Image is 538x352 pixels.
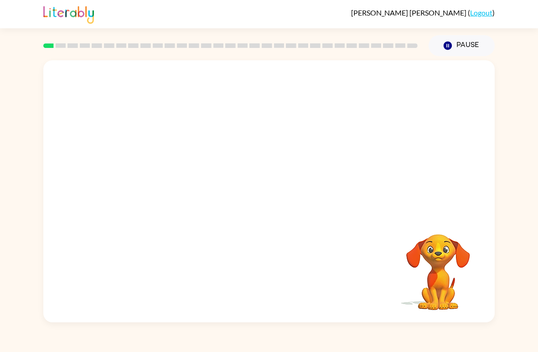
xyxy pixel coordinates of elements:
div: ( ) [351,8,495,17]
video: Your browser must support playing .mp4 files to use Literably. Please try using another browser. [393,220,484,311]
img: Literably [43,4,94,24]
span: [PERSON_NAME] [PERSON_NAME] [351,8,468,17]
a: Logout [470,8,492,17]
button: Pause [429,35,495,56]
